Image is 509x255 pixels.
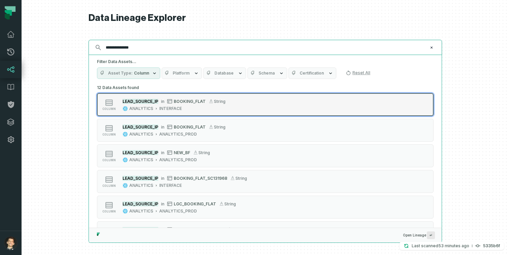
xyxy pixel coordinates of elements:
span: NEW_BF [174,150,190,155]
div: INTERFACE [159,106,182,111]
span: Database [214,70,234,76]
mark: LEAD_SOURCE_IP [123,99,158,104]
span: column [102,210,116,213]
span: in [161,150,164,155]
span: string [232,227,244,232]
div: ANALYTICS [129,132,153,137]
span: column [102,159,116,162]
h5: Filter Data Assets... [97,59,434,64]
span: Press ↵ to add a new Data Asset to the graph [427,231,435,239]
span: string [214,99,226,104]
button: Database [203,67,246,79]
span: string [224,201,236,206]
div: ANALYTICS [129,208,153,214]
mark: LEAD_SOURCE_IP [123,150,158,155]
span: Asset Type [108,70,133,76]
button: Last scanned[DATE] 6:20:18 AM5335b6f [400,242,504,250]
div: INTERFACE [159,183,182,188]
h4: 5335b6f [483,244,500,248]
button: Certification [289,67,336,79]
span: in [161,124,164,130]
span: Open Lineage [403,231,435,239]
span: string [235,176,247,181]
span: Schema [259,70,275,76]
button: Asset TypeColumn [97,67,160,79]
span: LGC_BOOKING_FLAT [174,201,216,206]
div: Suggestions [89,83,442,228]
span: BOOKING_FLAT [174,124,206,130]
span: BOOKING_FLAT [174,99,206,104]
span: column [102,107,116,111]
span: Certification [300,70,324,76]
span: string [198,150,210,155]
button: columnLEAD_SOURCE_IPinBOOKING_FLATstringANALYTICSANALYTICS_PROD [97,119,434,142]
button: Platform [162,67,202,79]
div: ANALYTICS_PROD [159,157,197,163]
button: columnLEAD_SOURCE_IPinLGC_BOOKING_FLATstringANALYTICSANALYTICS_PROD [97,196,434,219]
span: in [161,176,164,181]
button: Schema [247,67,287,79]
span: column [102,184,116,188]
span: Column [134,70,149,76]
span: in [161,201,164,206]
button: columnLEAD_SOURCE_IPinBOOKING_FLATstringANALYTICSINTERFACE [97,93,434,116]
mark: LEAD_SOURCE_IP [123,124,158,130]
button: columnLEAD_SOURCE_IPinNEW_BFstringANALYTICSANALYTICS_PROD [97,144,434,167]
span: BOOKING_FLAT_SC131968 [174,176,227,181]
p: Last scanned [412,243,469,249]
h1: Data Lineage Explorer [89,12,442,24]
div: ANALYTICS_PROD [159,208,197,214]
span: string [214,124,226,130]
mark: LEAD_SOURCE_IP [123,201,158,206]
div: ANALYTICS [129,157,153,163]
button: Clear search query [428,44,435,51]
button: Reset All [343,67,373,78]
img: avatar of Ricardo Matheus Bertacini Borges [4,236,18,250]
span: column [102,133,116,136]
div: ANALYTICS [129,106,153,111]
mark: LEAD_SOURCE_IP [123,176,158,181]
relative-time: Aug 13, 2025, 6:20 AM GMT-3 [438,243,469,248]
button: columnLEAD_SOURCE_IPinBOOKING_FLAT_RELOADstringANALYTICSANALYTICS_PROD [97,221,434,244]
button: columnLEAD_SOURCE_IPinBOOKING_FLAT_SC131968stringANALYTICSINTERFACE [97,170,434,193]
span: in [161,227,164,232]
div: ANALYTICS_PROD [159,132,197,137]
span: Platform [173,70,190,76]
div: ANALYTICS [129,183,153,188]
span: in [161,99,164,104]
span: BOOKING_FLAT_RELOAD [174,227,224,232]
mark: LEAD_SOURCE_IP [123,227,158,232]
